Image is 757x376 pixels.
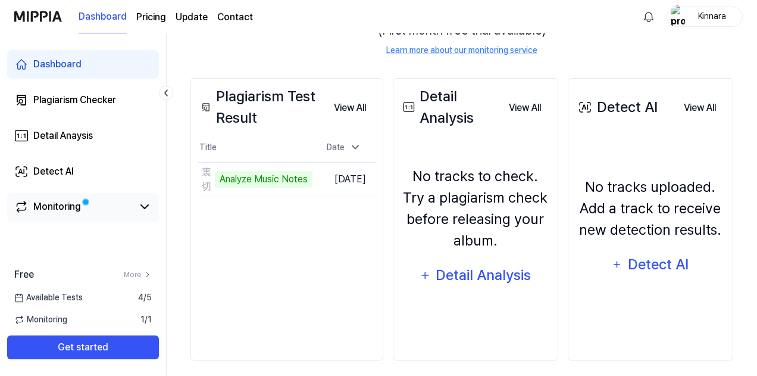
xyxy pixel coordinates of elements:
[14,313,67,326] span: Monitoring
[136,10,166,24] a: Pricing
[499,96,550,120] button: View All
[14,291,83,304] span: Available Tests
[14,268,34,282] span: Free
[33,200,81,214] div: Monitoring
[671,5,685,29] img: profile
[412,261,539,290] button: Detail Analysis
[322,138,366,157] div: Date
[667,7,743,27] button: profileKinnara
[626,253,690,276] div: Detect AI
[401,166,550,251] div: No tracks to check. Try a plagiarism check before releasing your album.
[33,57,82,72] div: Dashboard
[575,176,725,241] div: No tracks uploaded. Add a track to receive new detection results.
[176,10,208,24] a: Update
[79,1,127,33] a: Dashboard
[499,95,550,120] a: View All
[674,95,725,120] a: View All
[138,291,152,304] span: 4 / 5
[202,165,212,194] div: 裏切りの夜 (Betrayal Night)
[7,157,159,186] a: Detect AI
[324,96,376,120] button: View All
[7,50,159,79] a: Dashboard
[33,129,93,143] div: Detail Anaysis
[7,86,159,114] a: Plagiarism Checker
[386,44,537,57] a: Learn more about our monitoring service
[689,10,735,23] div: Kinnara
[324,95,376,120] a: View All
[7,335,159,359] button: Get started
[33,93,116,107] div: Plagiarism Checker
[215,171,312,188] div: Analyze Music Notes
[217,10,253,24] a: Contact
[575,97,658,118] div: Detect AI
[33,164,74,179] div: Detect AI
[674,96,725,120] button: View All
[642,10,656,24] img: 알림
[124,269,152,280] a: More
[435,264,532,287] div: Detail Analysis
[401,86,499,129] div: Detail Analysis
[604,250,697,279] button: Detect AI
[14,200,133,214] a: Monitoring
[7,122,159,150] a: Detail Anaysis
[140,313,152,326] span: 1 / 1
[312,162,376,196] td: [DATE]
[198,86,324,129] div: Plagiarism Test Result
[198,133,312,162] th: Title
